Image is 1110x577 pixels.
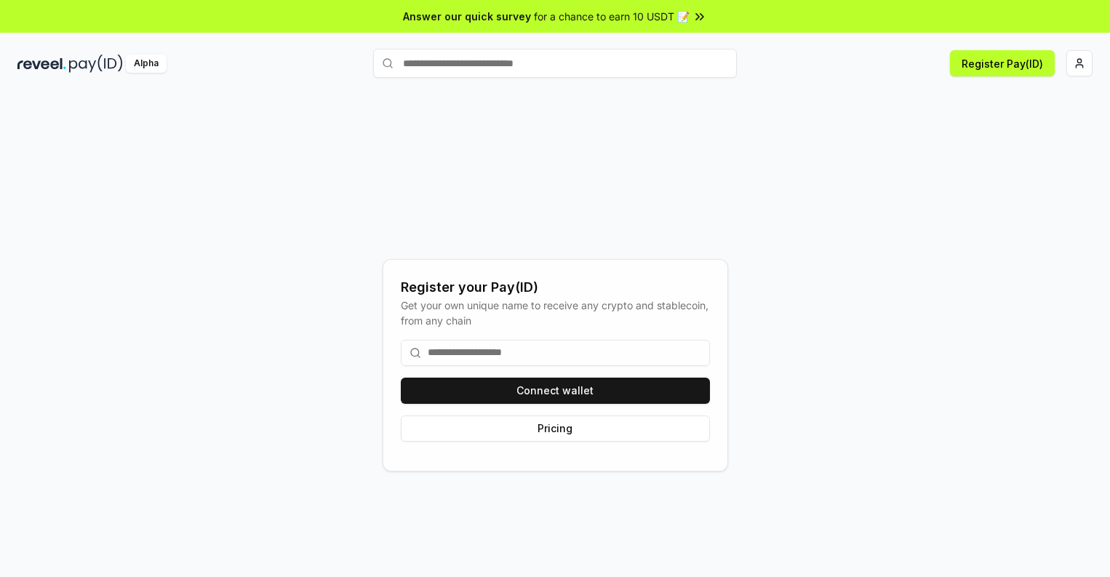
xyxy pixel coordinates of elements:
span: for a chance to earn 10 USDT 📝 [534,9,690,24]
button: Register Pay(ID) [950,50,1055,76]
span: Answer our quick survey [403,9,531,24]
img: reveel_dark [17,55,66,73]
img: pay_id [69,55,123,73]
button: Connect wallet [401,378,710,404]
div: Get your own unique name to receive any crypto and stablecoin, from any chain [401,298,710,328]
button: Pricing [401,415,710,442]
div: Register your Pay(ID) [401,277,710,298]
div: Alpha [126,55,167,73]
